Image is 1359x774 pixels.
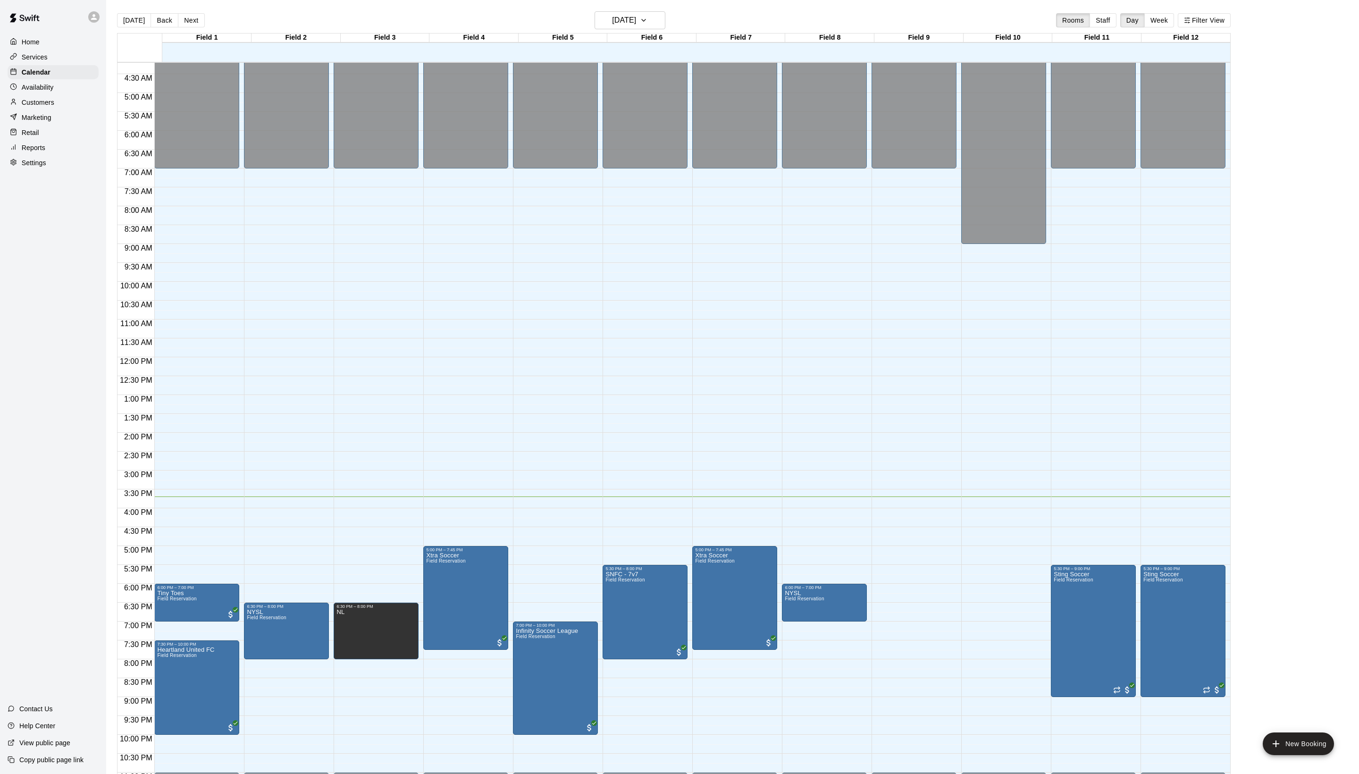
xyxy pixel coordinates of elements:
[1123,685,1132,695] span: All customers have paid
[8,156,99,170] a: Settings
[1051,565,1136,697] div: 5:30 PM – 9:00 PM: Sting Soccer
[157,642,236,647] div: 7:30 PM – 10:00 PM
[1113,686,1121,694] span: Recurring event
[118,301,155,309] span: 10:30 AM
[122,678,155,686] span: 8:30 PM
[336,604,416,609] div: 6:30 PM – 8:00 PM
[341,34,430,42] div: Field 3
[519,34,608,42] div: Field 5
[157,585,236,590] div: 6:00 PM – 7:00 PM
[117,13,151,27] button: [DATE]
[162,34,252,42] div: Field 1
[122,716,155,724] span: 9:30 PM
[516,634,555,639] span: Field Reservation
[154,640,239,735] div: 7:30 PM – 10:00 PM: Heartland United FC
[122,471,155,479] span: 3:00 PM
[22,98,54,107] p: Customers
[226,610,235,619] span: All customers have paid
[122,150,155,158] span: 6:30 AM
[157,653,196,658] span: Field Reservation
[122,187,155,195] span: 7:30 AM
[1143,566,1223,571] div: 5:30 PM – 9:00 PM
[122,527,155,535] span: 4:30 PM
[8,126,99,140] div: Retail
[122,640,155,648] span: 7:30 PM
[605,577,645,582] span: Field Reservation
[1056,13,1090,27] button: Rooms
[117,735,154,743] span: 10:00 PM
[22,128,39,137] p: Retail
[122,225,155,233] span: 8:30 AM
[19,704,53,714] p: Contact Us
[782,584,867,622] div: 6:00 PM – 7:00 PM: NYSL
[151,13,178,27] button: Back
[122,168,155,177] span: 7:00 AM
[1178,13,1231,27] button: Filter View
[122,508,155,516] span: 4:00 PM
[8,95,99,109] div: Customers
[612,14,636,27] h6: [DATE]
[495,638,504,648] span: All customers have paid
[122,546,155,554] span: 5:00 PM
[19,721,55,731] p: Help Center
[122,565,155,573] span: 5:30 PM
[1141,565,1225,697] div: 5:30 PM – 9:00 PM: Sting Soccer
[1052,34,1141,42] div: Field 11
[874,34,964,42] div: Field 9
[603,565,688,659] div: 5:30 PM – 8:00 PM: SNFC - 7v7
[964,34,1053,42] div: Field 10
[122,93,155,101] span: 5:00 AM
[122,603,155,611] span: 6:30 PM
[122,206,155,214] span: 8:00 AM
[122,584,155,592] span: 6:00 PM
[8,80,99,94] a: Availability
[122,433,155,441] span: 2:00 PM
[334,603,419,659] div: 6:30 PM – 8:00 PM: NL
[8,141,99,155] a: Reports
[1141,34,1231,42] div: Field 12
[19,738,70,748] p: View public page
[1143,577,1183,582] span: Field Reservation
[117,376,154,384] span: 12:30 PM
[785,596,824,601] span: Field Reservation
[692,546,777,650] div: 5:00 PM – 7:45 PM: Xtra Soccer
[22,83,54,92] p: Availability
[429,34,519,42] div: Field 4
[696,34,786,42] div: Field 7
[122,74,155,82] span: 4:30 AM
[8,65,99,79] div: Calendar
[607,34,696,42] div: Field 6
[1212,685,1222,695] span: All customers have paid
[122,697,155,705] span: 9:00 PM
[785,585,864,590] div: 6:00 PM – 7:00 PM
[22,52,48,62] p: Services
[178,13,204,27] button: Next
[117,754,154,762] span: 10:30 PM
[764,638,773,648] span: All customers have paid
[22,67,50,77] p: Calendar
[674,648,684,657] span: All customers have paid
[226,723,235,732] span: All customers have paid
[157,596,196,601] span: Field Reservation
[695,558,734,564] span: Field Reservation
[122,263,155,271] span: 9:30 AM
[118,282,155,290] span: 10:00 AM
[695,547,774,552] div: 5:00 PM – 7:45 PM
[247,615,286,620] span: Field Reservation
[122,131,155,139] span: 6:00 AM
[426,558,465,564] span: Field Reservation
[252,34,341,42] div: Field 2
[118,320,155,328] span: 11:00 AM
[8,110,99,125] a: Marketing
[8,50,99,64] a: Services
[8,35,99,49] a: Home
[513,622,598,735] div: 7:00 PM – 10:00 PM: Infinity Soccer League
[1120,13,1145,27] button: Day
[22,37,40,47] p: Home
[122,489,155,497] span: 3:30 PM
[118,338,155,346] span: 11:30 AM
[1090,13,1116,27] button: Staff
